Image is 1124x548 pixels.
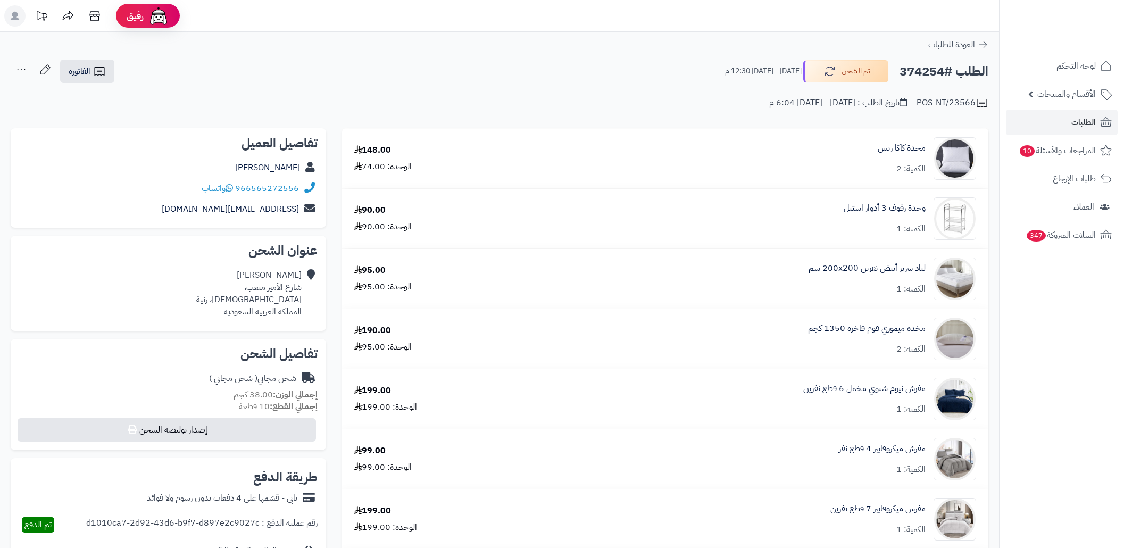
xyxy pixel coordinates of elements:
[1026,228,1096,243] span: السلات المتروكة
[1019,143,1096,158] span: المراجعات والأسئلة
[803,383,926,395] a: مفرش نيوم شتوي مخمل 6 قطع نفرين
[1006,194,1118,220] a: العملاء
[253,471,318,484] h2: طريقة الدفع
[209,372,257,385] span: ( شحن مجاني )
[928,38,988,51] a: العودة للطلبات
[896,223,926,235] div: الكمية: 1
[896,403,926,416] div: الكمية: 1
[769,97,907,109] div: تاريخ الطلب : [DATE] - [DATE] 6:04 م
[202,182,233,195] a: واتساب
[808,322,926,335] a: مخدة ميموري فوم فاخرة 1350 كجم
[209,372,296,385] div: شحن مجاني
[148,5,169,27] img: ai-face.png
[934,378,976,420] img: 1734447854-110202020138-90x90.jpg
[354,281,412,293] div: الوحدة: 95.00
[896,343,926,355] div: الكمية: 2
[18,418,316,442] button: إصدار بوليصة الشحن
[196,269,302,318] div: [PERSON_NAME] شارع الأمير متعب، [DEMOGRAPHIC_DATA]، رنية المملكة العربية السعودية
[1073,200,1094,214] span: العملاء
[1006,53,1118,79] a: لوحة التحكم
[917,97,988,110] div: POS-NT/23566
[354,505,391,517] div: 199.00
[234,388,318,401] small: 38.00 كجم
[900,61,988,82] h2: الطلب #374254
[896,283,926,295] div: الكمية: 1
[803,60,888,82] button: تم الشحن
[725,66,802,77] small: [DATE] - [DATE] 12:30 م
[354,521,417,534] div: الوحدة: 199.00
[19,347,318,360] h2: تفاصيل الشحن
[839,443,926,455] a: مفرش ميكروفايبر 4 قطع نفر
[24,518,52,531] span: تم الدفع
[354,341,412,353] div: الوحدة: 95.00
[934,498,976,541] img: 1751436894-1-90x90.jpg
[1053,171,1096,186] span: طلبات الإرجاع
[354,264,386,277] div: 95.00
[1006,110,1118,135] a: الطلبات
[354,385,391,397] div: 199.00
[1006,166,1118,192] a: طلبات الإرجاع
[354,221,412,233] div: الوحدة: 90.00
[896,163,926,175] div: الكمية: 2
[1027,230,1046,242] span: 347
[162,203,299,215] a: [EMAIL_ADDRESS][DOMAIN_NAME]
[354,445,386,457] div: 99.00
[1037,87,1096,102] span: الأقسام والمنتجات
[127,10,144,22] span: رفيق
[1006,138,1118,163] a: المراجعات والأسئلة10
[28,5,55,29] a: تحديثات المنصة
[896,463,926,476] div: الكمية: 1
[934,258,976,300] img: 1732186343-220107020015-90x90.jpg
[896,524,926,536] div: الكمية: 1
[354,325,391,337] div: 190.00
[934,137,976,180] img: 1704807884-170-0006-90x90.jpg
[844,202,926,214] a: وحدة رفوف 3 أدوار استيل
[878,142,926,154] a: مخدة كاكا ريش
[354,144,391,156] div: 148.00
[809,262,926,275] a: لباد سرير أبيض نفرين 200x200 سم
[934,197,976,240] img: 1710246366-110112010059-90x90.jpg
[273,388,318,401] strong: إجمالي الوزن:
[1052,27,1114,49] img: logo-2.png
[354,161,412,173] div: الوحدة: 74.00
[1056,59,1096,73] span: لوحة التحكم
[1006,222,1118,248] a: السلات المتروكة347
[235,161,300,174] a: [PERSON_NAME]
[147,492,297,504] div: تابي - قسّمها على 4 دفعات بدون رسوم ولا فوائد
[239,400,318,413] small: 10 قطعة
[1071,115,1096,130] span: الطلبات
[270,400,318,413] strong: إجمالي القطع:
[69,65,90,78] span: الفاتورة
[354,461,412,474] div: الوحدة: 99.00
[354,401,417,413] div: الوحدة: 199.00
[830,503,926,515] a: مفرش ميكروفايبر 7 قطع نفرين
[86,517,318,533] div: رقم عملية الدفع : d1010ca7-2d92-43d6-b9f7-d897e2c9027c
[19,137,318,150] h2: تفاصيل العميل
[19,244,318,257] h2: عنوان الشحن
[934,318,976,360] img: 1732714475-220106010173-90x90.jpg
[60,60,114,83] a: الفاتورة
[235,182,299,195] a: 966565272556
[1020,145,1035,157] span: 10
[354,204,386,217] div: 90.00
[934,438,976,480] img: 1748259351-1-90x90.jpg
[928,38,975,51] span: العودة للطلبات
